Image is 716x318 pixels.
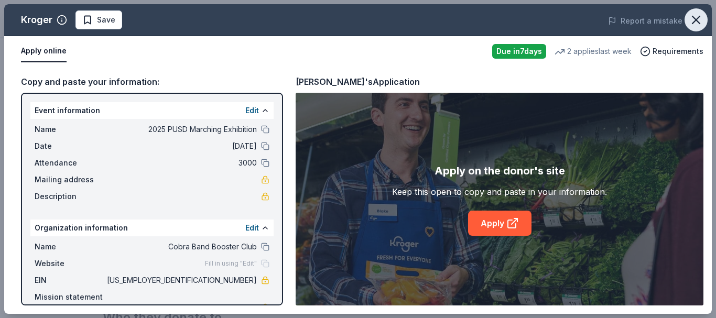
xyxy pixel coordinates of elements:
span: Name [35,123,105,136]
button: Save [75,10,122,29]
span: Mailing address [35,173,105,186]
button: Report a mistake [608,15,682,27]
button: Edit [245,222,259,234]
span: 3000 [105,157,257,169]
span: Attendance [35,157,105,169]
span: Save [97,14,115,26]
span: Cobra Band Booster Club [105,240,257,253]
span: Requirements [653,45,703,58]
div: Copy and paste your information: [21,75,283,89]
span: Website [35,257,105,270]
div: Due in 7 days [492,44,546,59]
button: Requirements [640,45,703,58]
div: Mission statement [35,291,269,303]
button: Apply online [21,40,67,62]
span: 2025 PUSD Marching Exhibition [105,123,257,136]
div: Kroger [21,12,52,28]
span: EIN [35,274,105,287]
span: Fill in using "Edit" [205,259,257,268]
div: Event information [30,102,274,119]
div: [PERSON_NAME]'s Application [296,75,420,89]
span: Date [35,140,105,152]
span: Name [35,240,105,253]
span: [DATE] [105,140,257,152]
a: Apply [468,211,531,236]
div: Keep this open to copy and paste in your information. [392,185,607,198]
button: Edit [245,104,259,117]
div: Apply on the donor's site [435,162,565,179]
span: [US_EMPLOYER_IDENTIFICATION_NUMBER] [105,274,257,287]
div: Organization information [30,220,274,236]
div: 2 applies last week [555,45,632,58]
span: Description [35,190,105,203]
